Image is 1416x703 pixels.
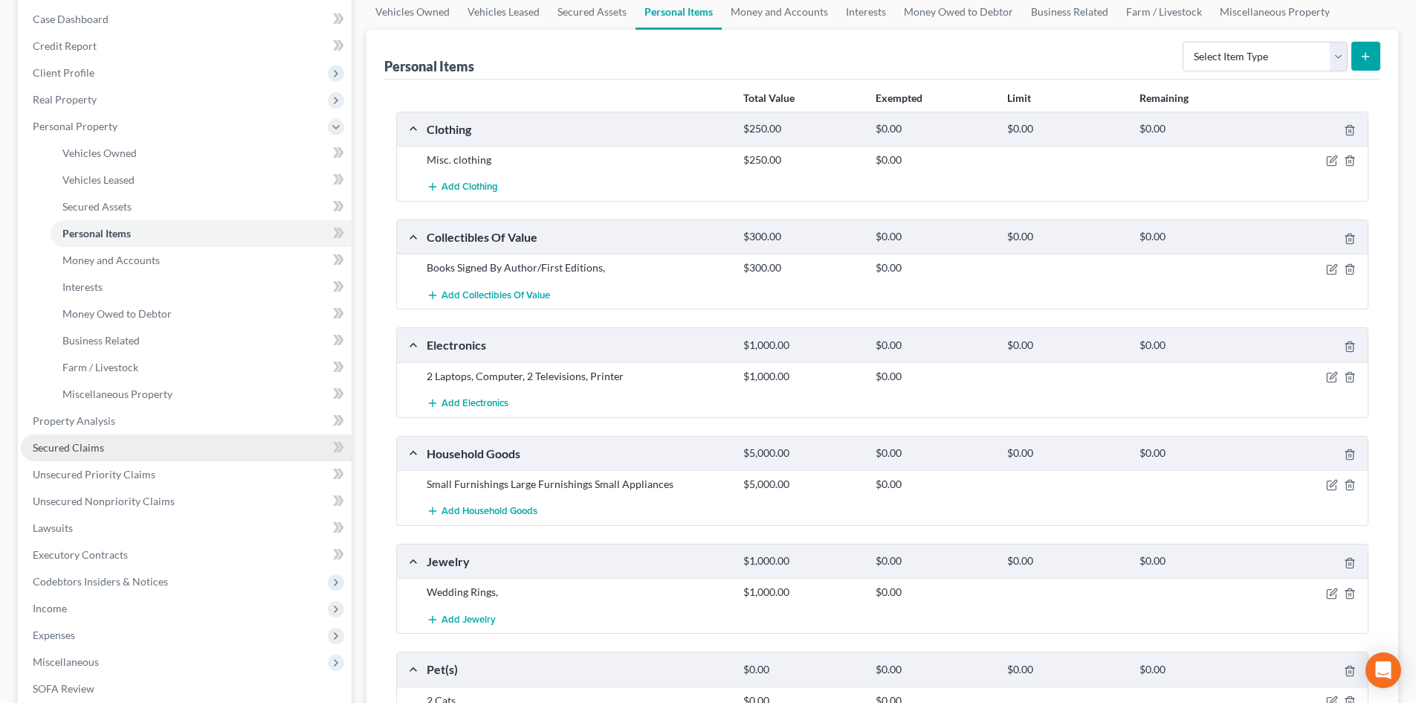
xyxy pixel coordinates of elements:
div: $5,000.00 [736,477,867,492]
span: Business Related [62,334,140,347]
span: Money and Accounts [62,254,160,266]
div: Jewelry [419,553,736,569]
div: 2 Laptops, Computer, 2 Televisions, Printer [419,369,736,384]
span: Secured Assets [62,200,132,213]
a: Miscellaneous Property [51,381,352,408]
div: $250.00 [736,122,867,136]
span: SOFA Review [33,682,94,695]
strong: Total Value [743,92,795,104]
a: Money Owed to Debtor [51,301,352,327]
div: $0.00 [868,369,1000,384]
span: Miscellaneous Property [62,388,172,400]
a: Vehicles Owned [51,140,352,167]
span: Real Property [33,93,97,106]
div: $0.00 [1000,554,1131,568]
div: $300.00 [736,230,867,244]
div: $1,000.00 [736,585,867,600]
span: Personal Property [33,120,117,132]
a: Interests [51,274,352,301]
span: Expenses [33,629,75,641]
span: Lawsuits [33,521,73,534]
div: $0.00 [1000,230,1131,244]
span: Add Household Goods [442,506,537,518]
span: Vehicles Owned [62,147,137,159]
div: $0.00 [1132,122,1264,136]
div: $0.00 [868,122,1000,136]
div: $250.00 [736,153,867,167]
span: Add Jewelry [442,614,496,626]
a: Personal Items [51,220,352,247]
a: Business Related [51,327,352,354]
span: Income [33,602,67,614]
button: Add Household Goods [427,498,537,525]
span: Personal Items [62,227,131,240]
span: Miscellaneous [33,655,99,668]
div: $0.00 [868,477,1000,492]
div: Collectibles Of Value [419,229,736,245]
strong: Limit [1007,92,1031,104]
a: Secured Claims [21,434,352,461]
span: Money Owed to Debtor [62,307,172,320]
div: $0.00 [1000,663,1131,677]
a: Farm / Livestock [51,354,352,381]
div: Clothing [419,121,736,137]
span: Secured Claims [33,441,104,454]
div: $0.00 [1132,663,1264,677]
a: Lawsuits [21,515,352,542]
span: Credit Report [33,39,97,52]
span: Case Dashboard [33,13,109,25]
div: $0.00 [868,585,1000,600]
div: $0.00 [868,663,1000,677]
strong: Remaining [1139,92,1189,104]
div: $0.00 [1132,230,1264,244]
div: Books Signed By Author/First Editions, [419,260,736,275]
a: SOFA Review [21,675,352,702]
div: $0.00 [868,446,1000,460]
a: Money and Accounts [51,247,352,274]
span: Vehicles Leased [62,173,135,186]
span: Farm / Livestock [62,361,138,373]
div: $1,000.00 [736,369,867,384]
a: Secured Assets [51,193,352,220]
div: $0.00 [868,153,1000,167]
div: $0.00 [736,663,867,677]
span: Add Electronics [442,397,508,409]
a: Vehicles Leased [51,167,352,193]
a: Case Dashboard [21,6,352,33]
a: Unsecured Nonpriority Claims [21,488,352,515]
span: Unsecured Priority Claims [33,468,155,481]
div: Misc. clothing [419,153,736,167]
div: $300.00 [736,260,867,275]
div: $0.00 [868,230,1000,244]
div: Household Goods [419,446,736,461]
a: Credit Report [21,33,352,60]
div: Pet(s) [419,661,736,677]
div: $0.00 [1132,338,1264,353]
div: $1,000.00 [736,554,867,568]
div: Wedding Rings, [419,585,736,600]
div: Electronics [419,337,736,353]
button: Add Jewelry [427,606,496,633]
div: $0.00 [1132,446,1264,460]
div: $1,000.00 [736,338,867,353]
div: $0.00 [1000,446,1131,460]
button: Add Collectibles Of Value [427,281,550,309]
span: Interests [62,280,103,293]
button: Add Electronics [427,390,508,417]
span: Executory Contracts [33,548,128,561]
div: $0.00 [868,338,1000,353]
div: $5,000.00 [736,446,867,460]
span: Property Analysis [33,414,115,427]
span: Unsecured Nonpriority Claims [33,495,175,507]
span: Codebtors Insiders & Notices [33,575,168,588]
span: Add Collectibles Of Value [442,289,550,301]
a: Executory Contracts [21,542,352,568]
span: Client Profile [33,66,94,79]
div: Open Intercom Messenger [1365,652,1401,688]
div: Small Furnishings Large Furnishings Small Appliances [419,477,736,492]
div: $0.00 [1000,338,1131,353]
div: $0.00 [1132,554,1264,568]
div: $0.00 [1000,122,1131,136]
div: $0.00 [868,554,1000,568]
div: $0.00 [868,260,1000,275]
